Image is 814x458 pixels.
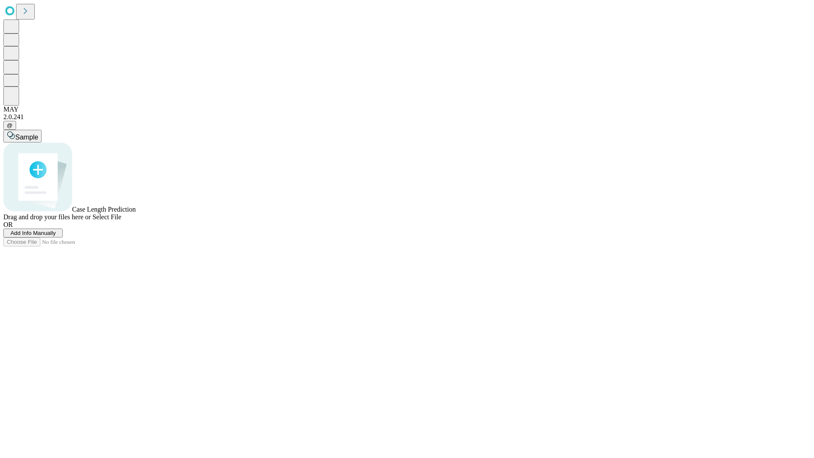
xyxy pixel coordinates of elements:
span: Sample [15,134,38,141]
div: 2.0.241 [3,113,811,121]
span: OR [3,221,13,228]
button: Add Info Manually [3,229,63,237]
span: Add Info Manually [11,230,56,236]
span: Drag and drop your files here or [3,213,91,221]
span: Select File [92,213,121,221]
span: @ [7,122,13,128]
button: @ [3,121,16,130]
span: Case Length Prediction [72,206,136,213]
button: Sample [3,130,42,142]
div: MAY [3,106,811,113]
